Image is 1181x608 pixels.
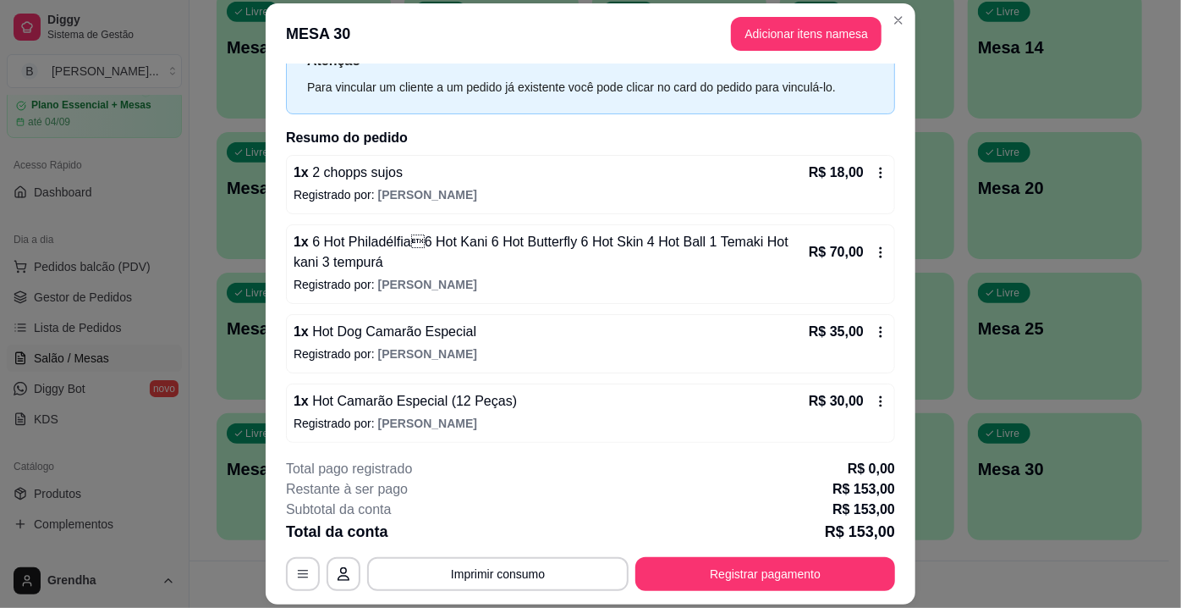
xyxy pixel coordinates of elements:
[378,188,477,202] span: [PERSON_NAME]
[294,322,476,342] p: 1 x
[286,520,388,544] p: Total da conta
[286,459,412,479] p: Total pago registrado
[885,7,912,34] button: Close
[286,500,392,520] p: Subtotal da conta
[294,391,517,412] p: 1 x
[309,394,517,408] span: Hot Camarão Especial (12 Peças)
[809,163,864,183] p: R$ 18,00
[286,479,408,500] p: Restante à ser pago
[378,347,477,361] span: [PERSON_NAME]
[809,391,864,412] p: R$ 30,00
[294,276,887,293] p: Registrado por:
[294,232,805,273] p: 1 x
[378,278,477,291] span: [PERSON_NAME]
[294,235,788,269] span: 6 Hot Philadélfia6 Hot Kani 6 Hot Butterfly 6 Hot Skin 4 Hot Ball 1 Temaki Hot kani 3 tempurá
[832,500,895,520] p: R$ 153,00
[294,163,403,183] p: 1 x
[731,17,882,51] button: Adicionar itens namesa
[266,3,915,64] header: MESA 30
[635,557,895,591] button: Registrar pagamento
[848,459,895,479] p: R$ 0,00
[378,417,477,430] span: [PERSON_NAME]
[294,186,887,203] p: Registrado por:
[367,557,629,591] button: Imprimir consumo
[825,520,895,544] p: R$ 153,00
[809,322,864,342] p: R$ 35,00
[294,415,887,432] p: Registrado por:
[809,242,864,263] p: R$ 70,00
[307,78,857,97] div: Para vincular um cliente a um pedido já existente você pode clicar no card do pedido para vinculá...
[309,165,403,180] span: 2 chopps sujos
[294,345,887,362] p: Registrado por:
[286,128,895,148] h2: Resumo do pedido
[309,324,476,339] span: Hot Dog Camarão Especial
[832,479,895,500] p: R$ 153,00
